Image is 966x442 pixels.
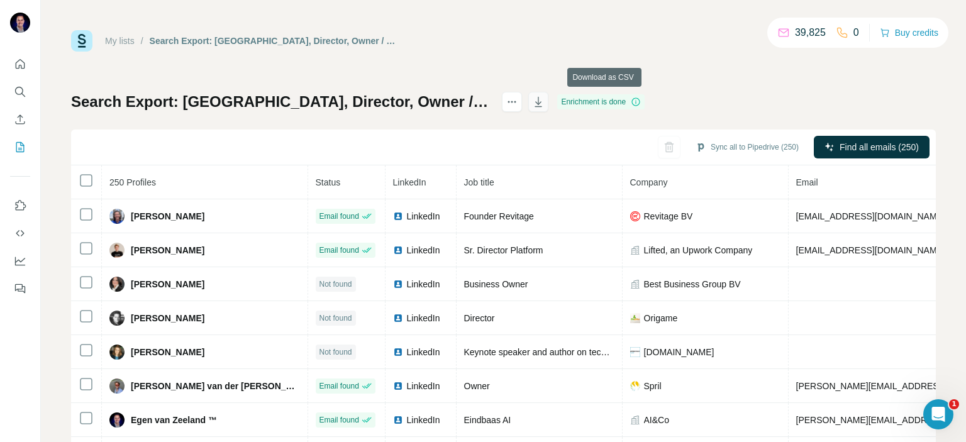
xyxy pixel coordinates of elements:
img: LinkedIn logo [393,211,403,221]
img: LinkedIn logo [393,313,403,323]
p: 0 [853,25,859,40]
span: [EMAIL_ADDRESS][DOMAIN_NAME] [796,245,945,255]
span: [EMAIL_ADDRESS][DOMAIN_NAME] [796,211,945,221]
div: Search Export: [GEOGRAPHIC_DATA], Director, Owner / Partner, [GEOGRAPHIC_DATA], Business Consulti... [150,35,399,47]
button: Search [10,80,30,103]
button: My lists [10,136,30,158]
span: LinkedIn [407,312,440,324]
img: Avatar [109,345,125,360]
img: Avatar [109,243,125,258]
span: LinkedIn [407,380,440,392]
img: LinkedIn logo [393,245,403,255]
span: [DOMAIN_NAME] [644,346,714,358]
span: Not found [319,279,352,290]
button: Buy credits [880,24,938,41]
button: Enrich CSV [10,108,30,131]
h1: Search Export: [GEOGRAPHIC_DATA], Director, Owner / Partner, [GEOGRAPHIC_DATA], Business Consulti... [71,92,491,112]
img: Avatar [109,311,125,326]
img: Surfe Logo [71,30,92,52]
img: company-logo [630,313,640,323]
span: Not found [319,312,352,324]
img: Avatar [109,412,125,428]
button: Find all emails (250) [814,136,930,158]
a: My lists [105,36,135,46]
span: Revitage BV [644,210,693,223]
span: [PERSON_NAME] [131,244,204,257]
span: Find all emails (250) [840,141,919,153]
button: Quick start [10,53,30,75]
span: LinkedIn [407,346,440,358]
span: Email found [319,245,359,256]
span: Email found [319,414,359,426]
img: company-logo [630,211,640,221]
img: company-logo [630,381,640,391]
img: LinkedIn logo [393,415,403,425]
span: Email [796,177,818,187]
span: Origame [644,312,678,324]
span: LinkedIn [407,244,440,257]
span: [PERSON_NAME] [131,312,204,324]
button: Use Surfe API [10,222,30,245]
iframe: Intercom live chat [923,399,953,429]
img: company-logo [630,347,640,357]
span: Director [464,313,495,323]
span: Lifted, an Upwork Company [644,244,753,257]
span: Company [630,177,668,187]
button: Use Surfe on LinkedIn [10,194,30,217]
img: LinkedIn logo [393,347,403,357]
div: Enrichment is done [557,94,645,109]
span: Spril [644,380,662,392]
button: Feedback [10,277,30,300]
span: Owner [464,381,490,391]
span: Eindbaas AI [464,415,511,425]
span: Keynote speaker and author on technology & innovation [464,347,683,357]
span: AI&Co [644,414,669,426]
img: LinkedIn logo [393,381,403,391]
span: LinkedIn [393,177,426,187]
span: LinkedIn [407,278,440,290]
img: Avatar [10,13,30,33]
span: LinkedIn [407,210,440,223]
span: Sr. Director Platform [464,245,543,255]
button: Dashboard [10,250,30,272]
span: Job title [464,177,494,187]
img: LinkedIn logo [393,279,403,289]
img: Avatar [109,378,125,394]
span: Status [316,177,341,187]
span: 1 [949,399,959,409]
span: Not found [319,346,352,358]
span: [PERSON_NAME] [131,278,204,290]
span: Email found [319,211,359,222]
span: [PERSON_NAME] van der [PERSON_NAME] [131,380,300,392]
button: actions [502,92,522,112]
span: Email found [319,380,359,392]
span: Business Owner [464,279,528,289]
img: Avatar [109,277,125,292]
span: [PERSON_NAME] [131,346,204,358]
li: / [141,35,143,47]
span: 250 Profiles [109,177,156,187]
span: [PERSON_NAME] [131,210,204,223]
img: Avatar [109,209,125,224]
button: Sync all to Pipedrive (250) [687,138,808,157]
span: LinkedIn [407,414,440,426]
span: Best Business Group BV [644,278,741,290]
p: 39,825 [795,25,826,40]
span: Egen van Zeeland ™ [131,414,217,426]
span: Founder Revitage [464,211,534,221]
